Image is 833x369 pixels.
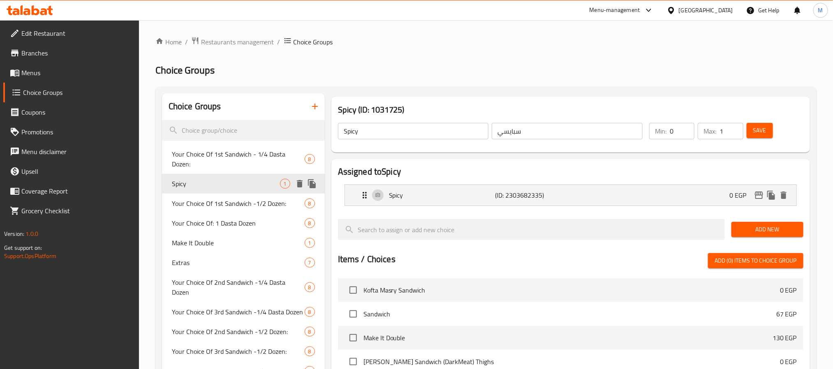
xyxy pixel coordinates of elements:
[345,329,362,346] span: Select choice
[3,102,139,122] a: Coupons
[753,189,765,201] button: edit
[3,161,139,181] a: Upsell
[21,166,132,176] span: Upsell
[172,179,280,189] span: Spicy
[305,308,315,316] span: 8
[172,149,305,169] span: Your Choice Of 1st Sandwich - 1/4 Dasta Dozen:
[305,307,315,317] div: Choices
[169,100,221,113] h2: Choice Groups
[172,327,305,337] span: Your Choice Of 2nd Sandwich -1/2 Dozen:
[305,327,315,337] div: Choices
[294,37,333,47] span: Choice Groups
[3,23,139,43] a: Edit Restaurant
[305,284,315,291] span: 8
[3,43,139,63] a: Branches
[21,28,132,38] span: Edit Restaurant
[753,125,766,136] span: Save
[679,6,733,15] div: [GEOGRAPHIC_DATA]
[389,190,495,200] p: Spicy
[338,219,725,240] input: search
[305,238,315,248] div: Choices
[162,174,325,194] div: Spicy1deleteduplicate
[780,357,797,367] p: 0 EGP
[155,37,817,47] nav: breadcrumb
[338,253,396,265] h2: Items / Choices
[162,213,325,233] div: Your Choice Of: 1 Dasta Dozen8
[338,103,803,116] h3: Spicy (ID: 1031725)
[776,309,797,319] p: 67 EGP
[305,282,315,292] div: Choices
[172,307,305,317] span: Your Choice Of 3rd Sandwich -1/4 Dasta Dozen
[363,357,780,367] span: [PERSON_NAME] Sandwich (DarkMeat) Thighs
[294,178,306,190] button: delete
[3,142,139,161] a: Menu disclaimer
[765,189,777,201] button: duplicate
[172,238,305,248] span: Make It Double
[162,272,325,302] div: Your Choice Of 2nd Sandwich -1/4 Dasta Dozen8
[703,126,716,136] p: Max:
[155,61,215,79] span: Choice Groups
[363,285,780,295] span: Kofta Masry Sandwich
[21,147,132,157] span: Menu disclaimer
[306,178,318,190] button: duplicate
[780,285,797,295] p: 0 EGP
[278,37,280,47] li: /
[338,181,803,209] li: Expand
[162,120,325,141] input: search
[21,127,132,137] span: Promotions
[162,144,325,174] div: Your Choice Of 1st Sandwich - 1/4 Dasta Dozen:8
[305,348,315,355] span: 8
[155,37,182,47] a: Home
[345,281,362,299] span: Select choice
[655,126,666,136] p: Min:
[191,37,274,47] a: Restaurants management
[21,186,132,196] span: Coverage Report
[731,222,803,237] button: Add New
[3,181,139,201] a: Coverage Report
[3,63,139,83] a: Menus
[345,305,362,323] span: Select choice
[162,194,325,213] div: Your Choice Of 1st Sandwich -1/2 Dozen:8
[162,322,325,341] div: Your Choice Of 2nd Sandwich -1/2 Dozen:8
[162,341,325,361] div: Your Choice Of 3rd Sandwich -1/2 Dozen:8
[363,309,776,319] span: Sandwich
[172,346,305,356] span: Your Choice Of 3rd Sandwich -1/2 Dozen:
[172,198,305,208] span: Your Choice Of 1st Sandwich -1/2 Dozen:
[4,242,42,253] span: Get support on:
[4,228,24,239] span: Version:
[345,185,796,205] div: Expand
[305,346,315,356] div: Choices
[21,48,132,58] span: Branches
[590,5,640,15] div: Menu-management
[3,122,139,142] a: Promotions
[729,190,753,200] p: 0 EGP
[280,180,290,188] span: 1
[363,333,773,343] span: Make It Double
[172,218,305,228] span: Your Choice Of: 1 Dasta Dozen
[777,189,790,201] button: delete
[172,258,305,268] span: Extras
[162,253,325,272] div: Extras7
[305,328,315,336] span: 8
[708,253,803,268] button: Add (0) items to choice group
[715,256,797,266] span: Add (0) items to choice group
[185,37,188,47] li: /
[201,37,274,47] span: Restaurants management
[305,219,315,227] span: 8
[21,107,132,117] span: Coupons
[818,6,823,15] span: M
[21,206,132,216] span: Grocery Checklist
[3,83,139,102] a: Choice Groups
[305,239,315,247] span: 1
[495,190,566,200] p: (ID: 2303682335)
[23,88,132,97] span: Choice Groups
[305,259,315,267] span: 7
[338,166,803,178] h2: Assigned to Spicy
[738,224,797,235] span: Add New
[305,200,315,208] span: 8
[305,155,315,163] span: 8
[773,333,797,343] p: 130 EGP
[21,68,132,78] span: Menus
[3,201,139,221] a: Grocery Checklist
[172,277,305,297] span: Your Choice Of 2nd Sandwich -1/4 Dasta Dozen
